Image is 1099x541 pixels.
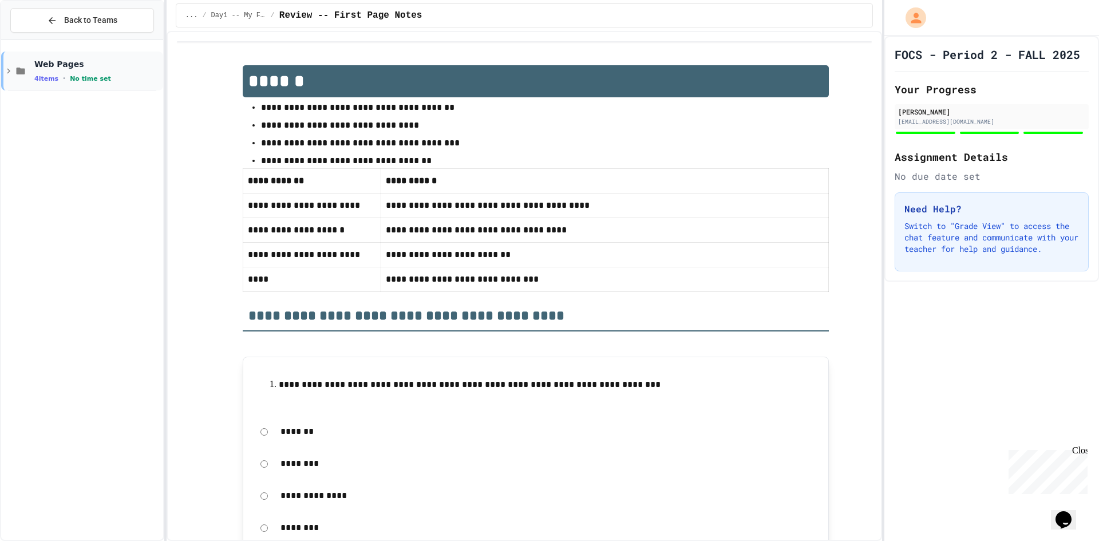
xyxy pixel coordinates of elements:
div: [EMAIL_ADDRESS][DOMAIN_NAME] [898,117,1085,126]
iframe: chat widget [1004,445,1088,494]
span: / [202,11,206,20]
div: Chat with us now!Close [5,5,79,73]
h3: Need Help? [904,202,1079,216]
button: Back to Teams [10,8,154,33]
h2: Assignment Details [895,149,1089,165]
span: • [63,74,65,83]
span: 4 items [34,75,58,82]
h2: Your Progress [895,81,1089,97]
p: Switch to "Grade View" to access the chat feature and communicate with your teacher for help and ... [904,220,1079,255]
div: My Account [894,5,929,31]
h1: FOCS - Period 2 - FALL 2025 [895,46,1080,62]
span: Review -- First Page Notes [279,9,422,22]
span: / [271,11,275,20]
span: Back to Teams [64,14,117,26]
span: Web Pages [34,59,161,69]
div: [PERSON_NAME] [898,106,1085,117]
div: No due date set [895,169,1089,183]
span: No time set [70,75,111,82]
iframe: chat widget [1051,495,1088,530]
span: ... [185,11,198,20]
span: Day1 -- My First Page [211,11,266,20]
